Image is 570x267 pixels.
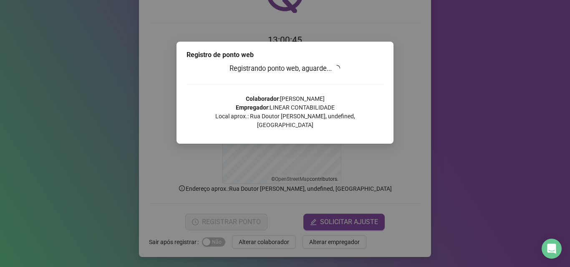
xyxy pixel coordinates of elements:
strong: Empregador [236,104,268,111]
h3: Registrando ponto web, aguarde... [187,63,383,74]
div: Registro de ponto web [187,50,383,60]
strong: Colaborador [246,95,279,102]
p: : [PERSON_NAME] : LINEAR CONTABILIDADE Local aprox.: Rua Doutor [PERSON_NAME], undefined, [GEOGRA... [187,95,383,130]
div: Open Intercom Messenger [542,239,562,259]
span: loading [333,65,340,72]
